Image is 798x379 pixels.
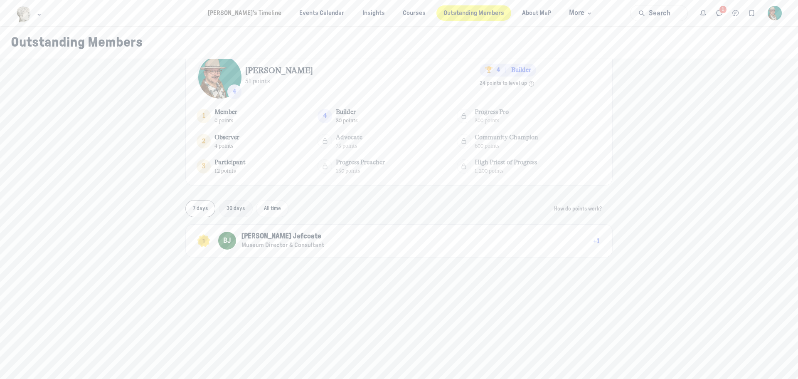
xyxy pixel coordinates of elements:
[336,167,385,174] div: 150 points
[241,233,321,240] span: [PERSON_NAME] Jefcoate
[214,133,239,142] div: Observer
[11,35,780,51] h1: Outstanding Members
[214,117,237,124] div: 0 points
[256,200,288,217] a: All time
[214,167,246,174] div: 12 points
[245,77,313,86] div: 51 points
[744,5,760,21] button: Bookmarks
[480,80,534,87] button: 24 points to level up
[355,5,392,21] a: Insights
[485,66,493,74] span: 🏆
[292,5,352,21] a: Events Calendar
[227,206,245,211] span: 30 days
[336,108,357,117] div: Builder
[515,5,559,21] a: About MaP
[475,167,537,174] div: 1,200 points
[395,5,433,21] a: Courses
[695,5,712,21] button: Notifications
[485,66,500,75] span: 4
[233,88,236,95] span: 4
[562,5,597,21] button: More
[241,242,324,248] span: Museum Director & Consultant
[569,7,594,19] span: More
[185,200,216,217] a: 7 days
[336,133,362,142] div: Advocate
[475,108,509,117] div: Progress Pro
[202,112,205,119] span: 1
[264,206,281,211] span: All time
[323,112,327,119] span: 4
[218,232,586,250] button: [PERSON_NAME] JefcoateMuseum Director & Consultant
[201,5,289,21] a: [PERSON_NAME]’s Timeline
[475,158,537,167] div: High Priest of Progress
[475,133,538,142] div: Community Champion
[554,206,602,212] span: How do points work?
[336,142,362,149] div: 75 points
[511,66,531,75] span: Builder
[593,237,600,245] span: + 1
[245,66,313,75] span: [PERSON_NAME]
[16,5,43,23] button: Museums as Progress logo
[630,5,687,21] button: Search
[214,108,237,117] div: Member
[214,158,246,167] div: Participant
[202,162,205,170] span: 3
[728,5,744,21] button: Chat threads
[193,206,208,211] span: 7 days
[712,5,728,21] button: Direct messages
[336,117,357,124] div: 30 points
[768,6,782,20] button: User menu options
[475,142,538,149] div: 600 points
[219,200,253,217] a: 30 days
[336,158,385,167] div: Progress Preacher
[436,5,512,21] a: Outstanding Members
[554,203,602,214] button: How do points work?
[202,137,205,145] span: 2
[16,6,32,22] img: Museums as Progress logo
[475,117,509,124] div: 300 points
[214,142,239,149] div: 4 points
[218,232,236,250] div: BJ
